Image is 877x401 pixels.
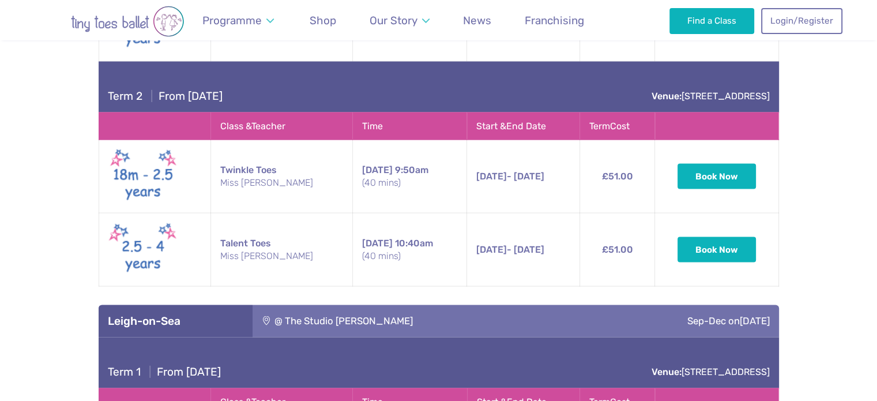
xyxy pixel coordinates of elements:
div: @ The Studio [PERSON_NAME] [253,305,583,337]
a: Franchising [520,7,590,34]
td: £51.00 [579,213,655,286]
div: Sep-Dec on [582,305,778,337]
span: Term 2 [108,89,142,102]
td: Talent Toes [210,213,352,286]
span: News [463,14,491,27]
a: Our Story [364,7,435,34]
span: [DATE] [362,237,393,248]
small: Miss [PERSON_NAME] [220,249,343,262]
a: Venue:[STREET_ADDRESS] [652,366,770,377]
h3: Leigh-on-Sea [108,314,243,328]
a: Venue:[STREET_ADDRESS] [652,90,770,101]
td: 10:40am [352,213,466,286]
td: Twinkle Toes [210,140,352,213]
span: - [DATE] [476,243,544,254]
small: (40 mins) [362,176,457,189]
span: Term 1 [108,365,141,378]
a: Shop [304,7,342,34]
a: Programme [197,7,280,34]
a: Login/Register [761,8,842,33]
th: Time [352,112,466,139]
h4: From [DATE] [108,365,221,378]
th: Start & End Date [467,112,579,139]
small: Miss [PERSON_NAME] [220,176,343,189]
th: Class & Teacher [210,112,352,139]
button: Book Now [677,163,756,189]
span: - [DATE] [476,170,544,181]
img: tiny toes ballet [35,6,220,37]
strong: Venue: [652,90,682,101]
span: [DATE] [476,243,507,254]
img: Twinkle toes New (May 2025) [108,147,178,205]
span: | [144,365,157,378]
small: (40 mins) [362,249,457,262]
span: Franchising [525,14,584,27]
span: [DATE] [476,170,507,181]
a: Find a Class [669,8,754,33]
span: Our Story [370,14,417,27]
td: £51.00 [579,140,655,213]
h4: From [DATE] [108,89,223,103]
button: Book Now [677,237,756,262]
span: Shop [310,14,336,27]
a: News [458,7,497,34]
span: Programme [202,14,262,27]
span: | [145,89,159,102]
strong: Venue: [652,366,682,377]
span: [DATE] [362,164,393,175]
th: Term Cost [579,112,655,139]
img: Talent toes New (May 2025) [108,220,178,279]
td: 9:50am [352,140,466,213]
span: [DATE] [740,314,770,326]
